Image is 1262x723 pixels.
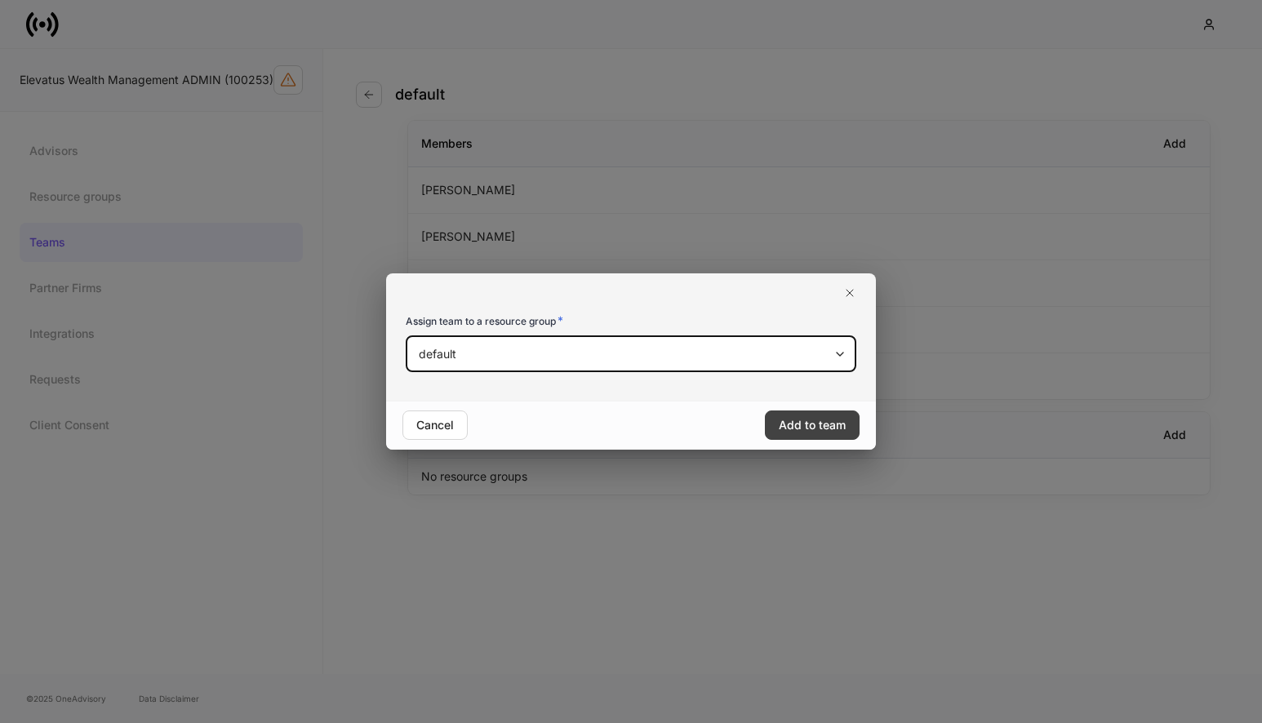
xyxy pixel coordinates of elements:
button: Cancel [402,410,468,440]
h6: Assign team to a resource group [406,313,563,329]
div: Add to team [779,417,846,433]
div: Cancel [416,417,454,433]
div: default [406,336,855,372]
button: Add to team [765,410,860,440]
